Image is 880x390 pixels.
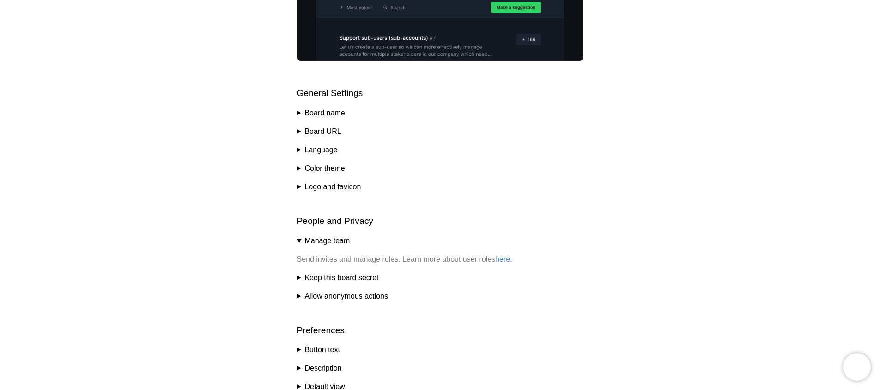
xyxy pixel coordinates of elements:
iframe: Chatra live chat [843,353,871,381]
summary: Logo and favicon [297,181,583,192]
h2: General Settings [297,87,583,100]
a: here [495,255,510,263]
summary: Board name [297,108,583,119]
summary: Allow anonymous actions [297,291,583,302]
h2: Preferences [297,324,583,337]
summary: Manage team [297,235,583,246]
summary: Keep this board secret [297,272,583,283]
summary: Color theme [297,163,583,174]
h2: People and Privacy [297,215,583,228]
summary: Button text [297,344,583,355]
p: Send invites and manage roles. Learn more about user roles . [297,254,583,265]
summary: Description [297,363,583,374]
summary: Board URL [297,126,583,137]
summary: Language [297,144,583,156]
